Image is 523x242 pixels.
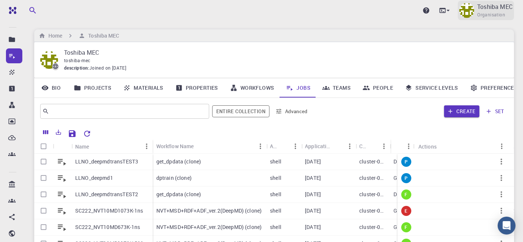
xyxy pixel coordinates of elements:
[266,139,301,153] div: Application
[270,174,281,182] p: shell
[277,140,289,152] button: Sort
[117,78,169,98] a: Materials
[272,105,311,117] button: Advanced
[401,190,411,200] div: finished
[65,126,80,141] button: Save Explorer Settings
[75,207,143,214] p: SC222_NVT10MD1073K-1ns
[156,158,201,165] p: get_dpdata (clone)
[156,191,201,198] p: get_dpdata (clone)
[477,2,513,11] p: Toshiba MEC
[156,223,262,231] p: NVT+MSD+RDF+ADF_ver.2(DeepMD) (clone)
[89,64,126,72] span: Joined on [DATE]
[224,78,280,98] a: Workflows
[415,139,508,154] div: Actions
[399,78,464,98] a: Service Levels
[254,140,266,152] button: Menu
[394,223,408,231] p: GPOF
[37,32,121,40] nav: breadcrumb
[270,139,277,153] div: Application
[64,64,89,72] span: description :
[359,223,386,231] p: cluster-007
[75,223,140,231] p: SC222_NVT10MD673K-1ns
[401,157,411,167] div: pre-submission
[75,174,113,182] p: LLNO_deepmd1
[401,222,411,232] div: finished
[156,139,194,153] div: Workflow Name
[80,126,95,141] button: Reset Explorer Settings
[141,140,153,152] button: Menu
[316,78,357,98] a: Teams
[359,139,366,153] div: Cluster
[402,208,411,214] span: E
[391,139,415,154] div: Status
[496,140,508,152] button: Menu
[359,174,386,182] p: cluster-007
[344,140,355,152] button: Menu
[301,139,355,153] div: Application Version
[394,174,408,182] p: GPOF
[64,57,90,63] span: toshiba-mec
[305,223,321,231] p: [DATE]
[156,207,262,214] p: NVT+MSD+RDF+ADF_ver.2(DeepMD) (clone)
[270,223,281,231] p: shell
[402,191,411,198] span: F
[75,158,138,165] p: LLNO_deepmdtransTEST3
[477,11,505,19] span: Organisation
[280,78,316,98] a: Jobs
[89,140,101,152] button: Sort
[402,159,411,165] span: P
[270,191,281,198] p: shell
[194,140,206,152] button: Sort
[6,7,16,14] img: logo
[305,139,332,153] div: Application Version
[53,139,71,154] div: Icon
[378,140,390,152] button: Menu
[403,140,415,152] button: Menu
[68,78,117,98] a: Projects
[71,139,153,154] div: Name
[212,105,270,117] span: Filter throughout whole library including sets (folders)
[482,105,508,117] button: set
[394,207,408,214] p: GPOF
[305,174,321,182] p: [DATE]
[52,126,65,138] button: Export
[153,139,267,153] div: Workflow Name
[39,126,52,138] button: Columns
[156,174,192,182] p: dptrain (clone)
[402,224,411,230] span: F
[359,158,386,165] p: cluster-007
[212,105,270,117] button: Entire collection
[402,175,411,181] span: P
[418,139,437,154] div: Actions
[401,173,411,183] div: pre-submission
[395,140,407,152] button: Sort
[75,139,89,154] div: Name
[394,158,397,165] p: D
[45,32,62,40] h6: Home
[85,32,119,40] h6: Toshiba MEC
[401,206,411,216] div: error
[355,139,390,153] div: Cluster
[394,191,397,198] p: D
[498,217,516,235] div: Open Intercom Messenger
[75,191,138,198] p: LLNO_deepmdtransTEST2
[332,140,344,152] button: Sort
[359,191,386,198] p: cluster-007
[305,191,321,198] p: [DATE]
[270,158,281,165] p: shell
[359,207,386,214] p: cluster-007
[34,78,68,98] a: Bio
[444,105,479,117] button: Create
[64,48,502,57] p: Toshiba MEC
[289,140,301,152] button: Menu
[270,207,281,214] p: shell
[305,158,321,165] p: [DATE]
[169,78,224,98] a: Properties
[366,140,378,152] button: Sort
[357,78,399,98] a: People
[305,207,321,214] p: [DATE]
[459,3,474,18] img: Toshiba MEC
[14,5,41,12] span: Support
